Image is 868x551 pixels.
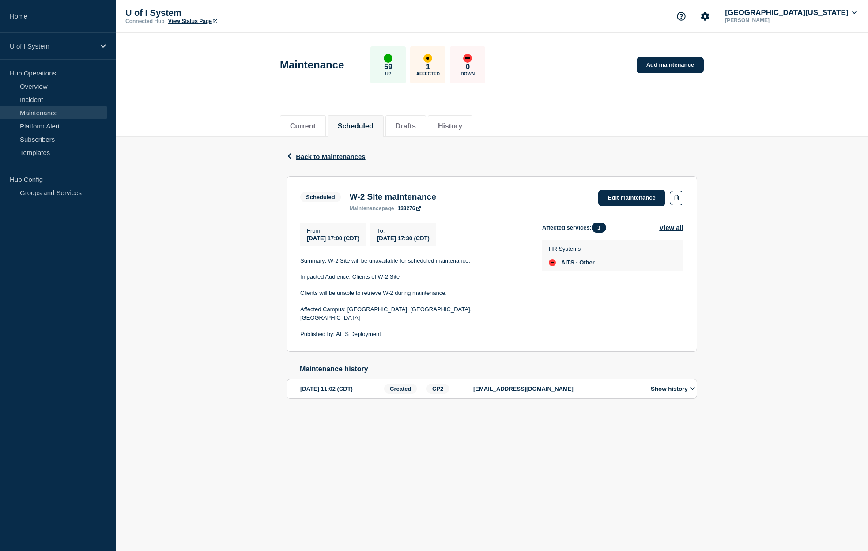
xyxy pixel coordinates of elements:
div: up [384,54,392,63]
p: 59 [384,63,392,72]
p: Affected Campus: [GEOGRAPHIC_DATA], [GEOGRAPHIC_DATA], [GEOGRAPHIC_DATA] [300,306,528,322]
p: Down [461,72,475,76]
span: Affected services: [542,223,611,233]
p: page [350,205,394,211]
button: View all [659,223,683,233]
p: [EMAIL_ADDRESS][DOMAIN_NAME] [473,385,641,392]
a: Edit maintenance [598,190,665,206]
span: Created [384,384,417,394]
span: [DATE] 17:30 (CDT) [377,235,430,242]
button: Account settings [696,7,714,26]
span: Back to Maintenances [296,153,366,160]
p: To : [377,227,430,234]
span: 1 [592,223,606,233]
p: Summary: W-2 Site will be unavailable for scheduled maintenance. [300,257,528,265]
h3: W-2 Site maintenance [350,192,436,202]
span: [DATE] 17:00 (CDT) [307,235,359,242]
button: Current [290,122,316,130]
a: Add maintenance [637,57,704,73]
p: U of I System [10,42,94,50]
span: CP2 [426,384,449,394]
p: U of I System [125,8,302,18]
button: [GEOGRAPHIC_DATA][US_STATE] [723,8,858,17]
p: Up [385,72,391,76]
h1: Maintenance [280,59,344,71]
p: Connected Hub [125,18,165,24]
p: From : [307,227,359,234]
button: Back to Maintenances [287,153,366,160]
div: down [463,54,472,63]
p: Published by: AITS Deployment [300,330,528,338]
p: 1 [426,63,430,72]
button: Show history [648,385,698,392]
a: View Status Page [168,18,217,24]
div: down [549,259,556,266]
button: Scheduled [338,122,374,130]
span: maintenance [350,205,382,211]
span: AITS - Other [561,259,595,266]
p: HR Systems [549,245,595,252]
p: Affected [416,72,440,76]
p: [PERSON_NAME] [723,17,815,23]
span: Scheduled [300,192,341,202]
p: 0 [466,63,470,72]
a: 133276 [397,205,420,211]
div: affected [423,54,432,63]
div: [DATE] 11:02 (CDT) [300,384,381,394]
button: Support [672,7,691,26]
button: Drafts [396,122,416,130]
button: History [438,122,462,130]
p: Clients will be unable to retrieve W-2 during maintenance. [300,289,528,297]
p: Impacted Audience: Clients of W-2 Site [300,273,528,281]
h2: Maintenance history [300,365,697,373]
